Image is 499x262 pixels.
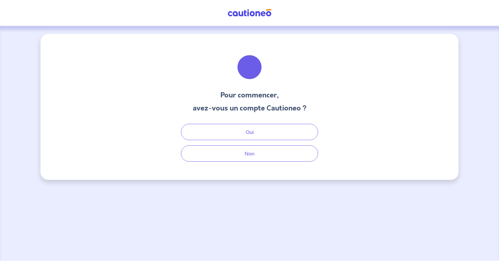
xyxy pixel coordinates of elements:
img: Cautioneo [225,9,274,17]
h3: avez-vous un compte Cautioneo ? [193,103,307,113]
h3: Pour commencer, [193,90,307,100]
button: Oui [181,124,318,140]
button: Non [181,145,318,162]
img: illu_welcome.svg [232,50,267,85]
